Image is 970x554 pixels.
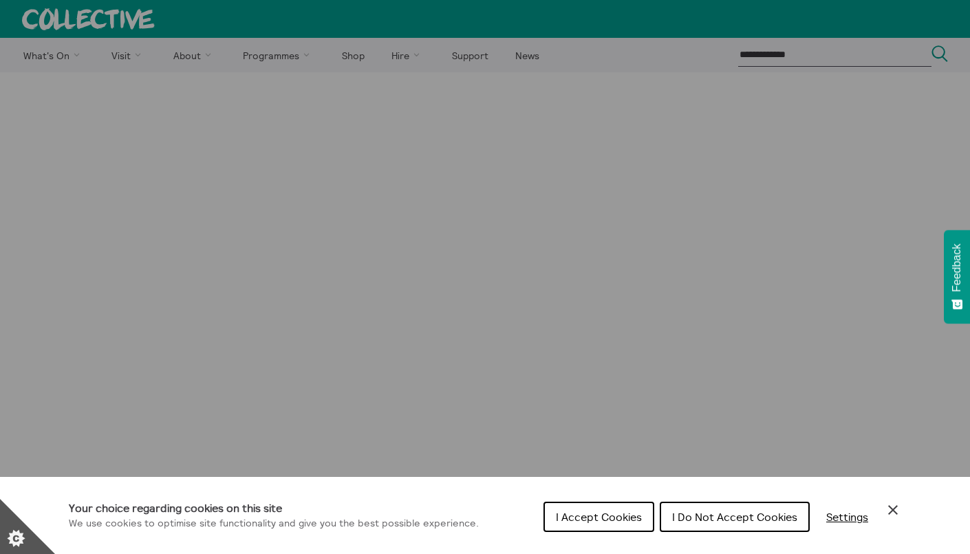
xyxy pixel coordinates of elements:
span: Settings [826,510,868,524]
button: Settings [815,503,879,531]
h1: Your choice regarding cookies on this site [69,500,479,516]
button: Feedback - Show survey [944,230,970,323]
p: We use cookies to optimise site functionality and give you the best possible experience. [69,516,479,531]
span: I Accept Cookies [556,510,642,524]
span: I Do Not Accept Cookies [672,510,797,524]
button: I Accept Cookies [543,502,654,532]
button: I Do Not Accept Cookies [660,502,810,532]
span: Feedback [951,244,963,292]
button: Close Cookie Control [885,502,901,518]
